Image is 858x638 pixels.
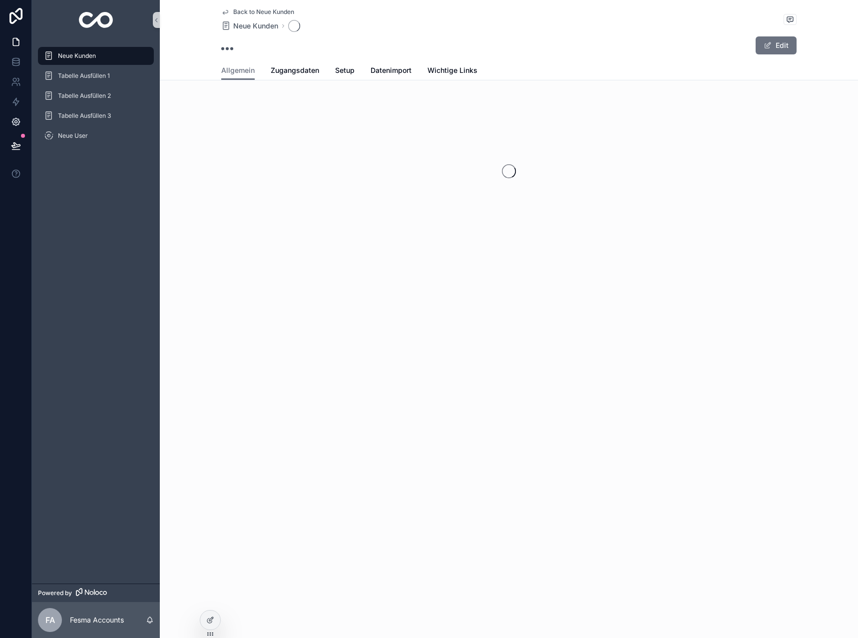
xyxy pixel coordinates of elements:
a: Wichtige Links [428,61,477,81]
a: Allgemein [221,61,255,80]
a: Tabelle Ausfüllen 3 [38,107,154,125]
p: Fesma Accounts [70,615,124,625]
a: Tabelle Ausfüllen 1 [38,67,154,85]
span: Datenimport [371,65,412,75]
span: Tabelle Ausfüllen 3 [58,112,111,120]
span: Tabelle Ausfüllen 1 [58,72,110,80]
a: Powered by [32,584,160,602]
span: Allgemein [221,65,255,75]
span: Neue Kunden [233,21,278,31]
span: Tabelle Ausfüllen 2 [58,92,111,100]
span: Powered by [38,589,72,597]
a: Neue Kunden [221,21,278,31]
span: Wichtige Links [428,65,477,75]
a: Tabelle Ausfüllen 2 [38,87,154,105]
span: Setup [335,65,355,75]
a: Zugangsdaten [271,61,319,81]
span: Back to Neue Kunden [233,8,294,16]
a: Setup [335,61,355,81]
a: Datenimport [371,61,412,81]
img: App logo [79,12,113,28]
span: Neue Kunden [58,52,96,60]
a: Back to Neue Kunden [221,8,294,16]
span: Zugangsdaten [271,65,319,75]
span: Neue User [58,132,88,140]
a: Neue User [38,127,154,145]
span: FA [45,614,55,626]
button: Edit [756,36,797,54]
div: scrollable content [32,40,160,158]
a: Neue Kunden [38,47,154,65]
